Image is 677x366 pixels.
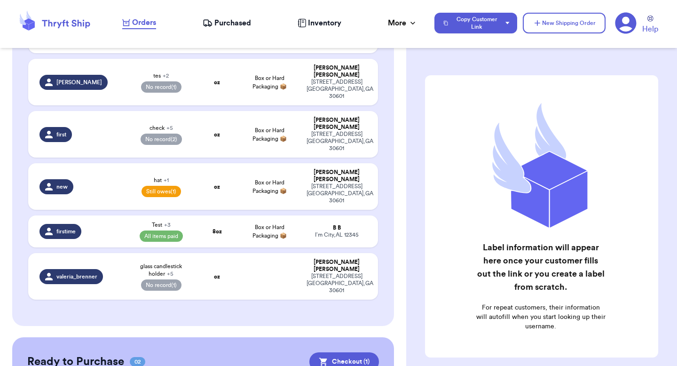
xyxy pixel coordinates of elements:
[252,127,287,142] span: Box or Hard Packaging 📦
[150,124,173,132] span: check
[307,64,367,79] div: [PERSON_NAME] [PERSON_NAME]
[434,13,517,33] button: Copy Customer Link
[307,117,367,131] div: [PERSON_NAME] [PERSON_NAME]
[307,224,367,231] div: B B
[141,279,181,291] span: No record (1)
[141,81,181,93] span: No record (1)
[154,176,169,184] span: hat
[153,72,169,80] span: tes
[214,80,220,85] strong: oz
[56,131,66,138] span: first
[167,271,173,277] span: + 5
[141,134,182,145] span: No record (2)
[132,263,190,278] span: glass candlestick holder
[252,180,287,194] span: Box or Hard Packaging 📦
[166,125,173,131] span: + 5
[214,184,220,190] strong: oz
[476,303,606,331] p: For repeat customers, their information will autofill when you start looking up their username.
[388,17,417,29] div: More
[252,224,287,239] span: Box or Hard Packaging 📦
[307,259,367,273] div: [PERSON_NAME] [PERSON_NAME]
[203,17,251,29] a: Purchased
[476,241,606,294] h2: Label information will appear here once your customer fills out the link or you create a label fr...
[132,17,156,28] span: Orders
[298,17,341,29] a: Inventory
[308,17,341,29] span: Inventory
[56,183,68,191] span: new
[214,274,220,279] strong: oz
[523,13,606,33] button: New Shipping Order
[642,16,658,35] a: Help
[164,177,169,183] span: + 1
[122,17,156,29] a: Orders
[252,75,287,89] span: Box or Hard Packaging 📦
[307,79,367,100] div: [STREET_ADDRESS] [GEOGRAPHIC_DATA] , GA 30601
[142,186,181,197] span: Still owes (1)
[152,221,171,229] span: Test
[213,229,222,234] strong: 8 oz
[307,169,367,183] div: [PERSON_NAME] [PERSON_NAME]
[56,273,97,280] span: valeria_brenner
[307,231,367,239] div: I’m City , AL 12345
[56,79,102,86] span: [PERSON_NAME]
[140,231,183,242] span: All items paid
[163,73,169,79] span: + 2
[214,17,251,29] span: Purchased
[307,131,367,152] div: [STREET_ADDRESS] [GEOGRAPHIC_DATA] , GA 30601
[164,222,171,228] span: + 3
[642,24,658,35] span: Help
[307,273,367,294] div: [STREET_ADDRESS] [GEOGRAPHIC_DATA] , GA 30601
[214,132,220,137] strong: oz
[56,228,76,235] span: firstime
[307,183,367,204] div: [STREET_ADDRESS] [GEOGRAPHIC_DATA] , GA 30601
